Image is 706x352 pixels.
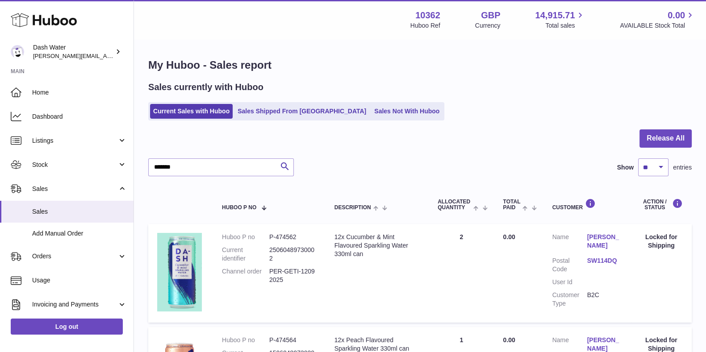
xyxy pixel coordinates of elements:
dt: User Id [552,278,587,286]
a: SW114DQ [587,257,622,265]
dt: Huboo P no [222,233,269,241]
span: Total paid [503,199,521,211]
img: james@dash-water.com [11,45,24,58]
dt: Channel order [222,267,269,284]
span: 14,915.71 [535,9,575,21]
a: Sales Shipped From [GEOGRAPHIC_DATA] [234,104,369,119]
a: Log out [11,319,123,335]
span: Add Manual Order [32,229,127,238]
div: 12x Cucumber & Mint Flavoured Sparkling Water 330ml can [334,233,420,258]
span: ALLOCATED Quantity [438,199,471,211]
dt: Postal Code [552,257,587,273]
span: Listings [32,137,117,145]
dt: Customer Type [552,291,587,308]
dd: P-474562 [269,233,317,241]
span: entries [673,163,692,172]
dt: Name [552,233,587,252]
strong: 10362 [415,9,440,21]
h2: Sales currently with Huboo [148,81,263,93]
td: 2 [429,224,494,322]
dd: PER-GETI-12092025 [269,267,317,284]
div: Customer [552,199,622,211]
label: Show [617,163,634,172]
span: Sales [32,185,117,193]
button: Release All [639,129,692,148]
span: Total sales [545,21,585,30]
div: Locked for Shipping [640,233,683,250]
div: Dash Water [33,43,113,60]
span: Invoicing and Payments [32,300,117,309]
dt: Huboo P no [222,336,269,344]
dd: B2C [587,291,622,308]
span: Huboo P no [222,205,256,211]
span: 0.00 [503,336,515,344]
span: Sales [32,207,127,216]
span: 0.00 [503,233,515,240]
span: Description [334,205,371,211]
h1: My Huboo - Sales report [148,58,692,72]
dd: P-474564 [269,336,317,344]
div: Action / Status [640,199,683,211]
span: Usage [32,276,127,285]
span: Stock [32,161,117,169]
span: Home [32,88,127,97]
span: Dashboard [32,112,127,121]
div: Currency [475,21,501,30]
strong: GBP [481,9,500,21]
dt: Current identifier [222,246,269,263]
div: Huboo Ref [410,21,440,30]
a: Sales Not With Huboo [371,104,443,119]
dd: 25060489730002 [269,246,317,263]
a: 0.00 AVAILABLE Stock Total [620,9,695,30]
a: Current Sales with Huboo [150,104,233,119]
span: AVAILABLE Stock Total [620,21,695,30]
span: Orders [32,252,117,261]
span: [PERSON_NAME][EMAIL_ADDRESS][DOMAIN_NAME] [33,52,179,59]
img: 103621727971708.png [157,233,202,311]
a: 14,915.71 Total sales [535,9,585,30]
span: 0.00 [668,9,685,21]
a: [PERSON_NAME] [587,233,622,250]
